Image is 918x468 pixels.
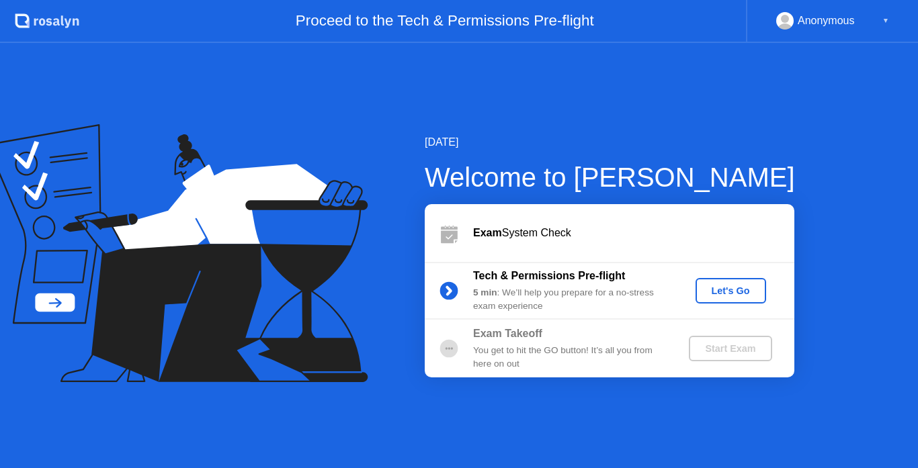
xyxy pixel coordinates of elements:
[473,225,794,241] div: System Check
[701,285,761,296] div: Let's Go
[473,227,502,238] b: Exam
[473,270,625,281] b: Tech & Permissions Pre-flight
[689,336,771,361] button: Start Exam
[425,157,795,197] div: Welcome to [PERSON_NAME]
[473,328,542,339] b: Exam Takeoff
[798,12,855,30] div: Anonymous
[696,278,766,303] button: Let's Go
[694,343,766,354] div: Start Exam
[473,287,497,297] b: 5 min
[882,12,889,30] div: ▼
[473,344,667,371] div: You get to hit the GO button! It’s all you from here on out
[473,286,667,314] div: : We’ll help you prepare for a no-stress exam experience
[425,134,795,150] div: [DATE]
